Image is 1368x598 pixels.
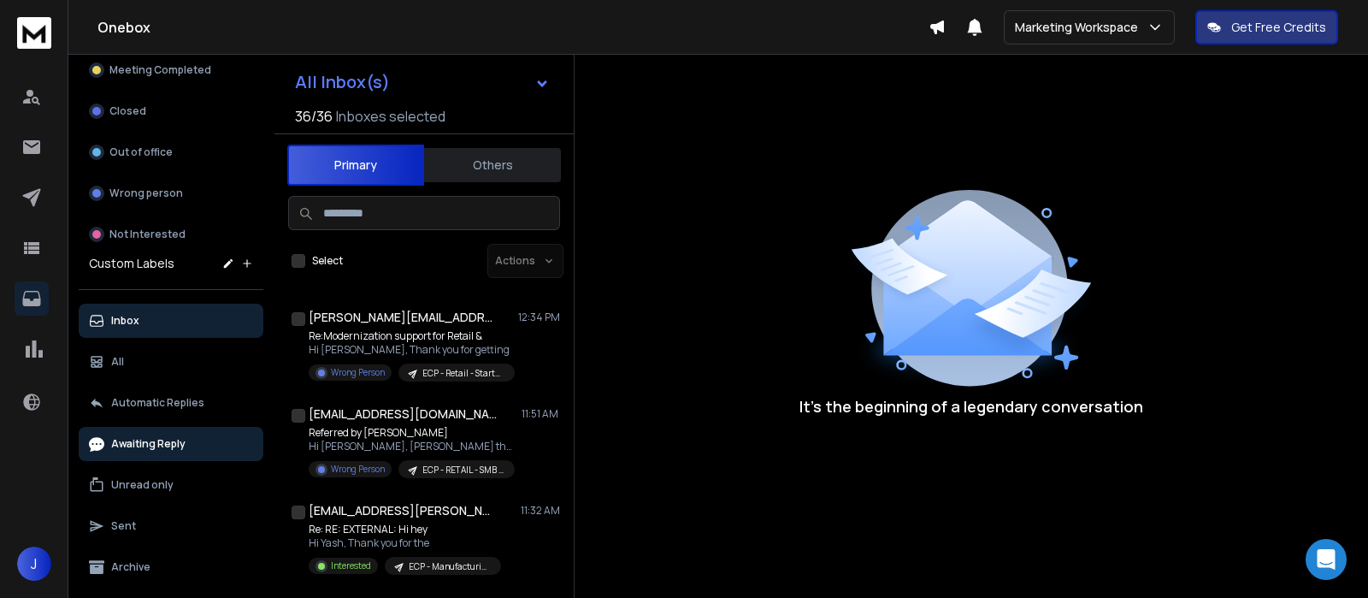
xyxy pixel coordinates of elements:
[79,217,263,252] button: Not Interested
[1015,19,1145,36] p: Marketing Workspace
[79,550,263,584] button: Archive
[331,560,371,572] p: Interested
[518,311,560,324] p: 12:34 PM
[111,478,174,492] p: Unread only
[109,63,211,77] p: Meeting Completed
[799,394,1143,418] p: It’s the beginning of a legendary conversation
[17,547,51,581] button: J
[111,519,136,533] p: Sent
[287,145,424,186] button: Primary
[331,366,385,379] p: Wrong Person
[409,560,491,573] p: ECP - Manufacturing - Enterprise | [PERSON_NAME]
[295,74,390,91] h1: All Inbox(s)
[79,509,263,543] button: Sent
[309,406,497,423] h1: [EMAIL_ADDRESS][DOMAIN_NAME]
[522,407,560,421] p: 11:51 AM
[109,228,186,241] p: Not Interested
[309,329,514,343] p: Re:Modernization support for Retail &
[17,17,51,49] img: logo
[79,345,263,379] button: All
[422,367,504,380] p: ECP - Retail - Startup | [PERSON_NAME]
[109,145,173,159] p: Out of office
[281,65,563,99] button: All Inbox(s)
[109,187,183,200] p: Wrong person
[309,502,497,519] h1: [EMAIL_ADDRESS][PERSON_NAME][DOMAIN_NAME]
[309,343,514,357] p: Hi [PERSON_NAME], Thank you for getting
[111,437,186,451] p: Awaiting Reply
[1195,10,1338,44] button: Get Free Credits
[309,309,497,326] h1: [PERSON_NAME][EMAIL_ADDRESS][DOMAIN_NAME]
[422,464,504,477] p: ECP - RETAIL - SMB | [PERSON_NAME]
[295,106,333,127] span: 36 / 36
[79,176,263,210] button: Wrong person
[309,440,514,453] p: Hi [PERSON_NAME], [PERSON_NAME] thought it
[1306,539,1347,580] div: Open Intercom Messenger
[79,427,263,461] button: Awaiting Reply
[111,314,139,328] p: Inbox
[424,146,561,184] button: Others
[1231,19,1326,36] p: Get Free Credits
[331,463,385,476] p: Wrong Person
[309,536,501,550] p: Hi Yash, Thank you for the
[79,468,263,502] button: Unread only
[79,135,263,169] button: Out of office
[521,504,560,518] p: 11:32 AM
[109,104,146,118] p: Closed
[336,106,445,127] h3: Inboxes selected
[309,426,514,440] p: Referred by [PERSON_NAME]
[111,355,124,369] p: All
[79,53,263,87] button: Meeting Completed
[111,560,150,574] p: Archive
[79,386,263,420] button: Automatic Replies
[312,254,343,268] label: Select
[309,523,501,536] p: Re: RE: EXTERNAL: Hi hey
[89,255,174,272] h3: Custom Labels
[97,17,929,38] h1: Onebox
[111,396,204,410] p: Automatic Replies
[79,94,263,128] button: Closed
[79,304,263,338] button: Inbox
